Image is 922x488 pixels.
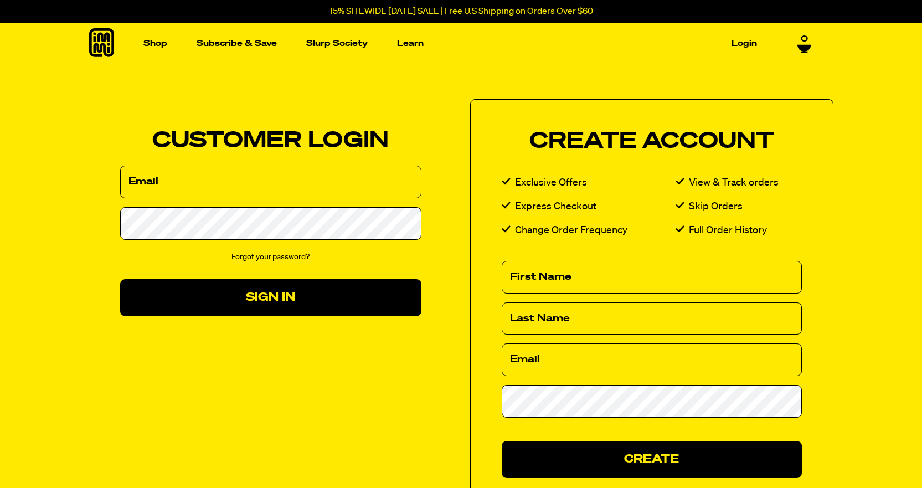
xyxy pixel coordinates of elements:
p: 15% SITEWIDE [DATE] SALE | Free U.S Shipping on Orders Over $60 [329,7,593,17]
button: Sign In [120,279,421,316]
input: Last Name [502,302,802,335]
a: Forgot your password? [231,253,310,261]
a: Learn [393,35,428,52]
a: Slurp Society [302,35,372,52]
li: Full Order History [676,223,802,239]
h2: Create Account [502,131,802,153]
input: Email [120,166,421,198]
li: Express Checkout [502,199,676,215]
span: 0 [801,34,808,44]
a: Login [727,35,761,52]
input: Email [502,343,802,376]
a: Subscribe & Save [192,35,281,52]
li: Exclusive Offers [502,175,676,191]
button: Create [502,441,802,478]
a: 0 [797,34,811,53]
li: View & Track orders [676,175,802,191]
li: Change Order Frequency [502,223,676,239]
h2: Customer Login [120,130,421,152]
li: Skip Orders [676,199,802,215]
nav: Main navigation [139,23,761,64]
a: Shop [139,35,172,52]
input: First Name [502,261,802,294]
